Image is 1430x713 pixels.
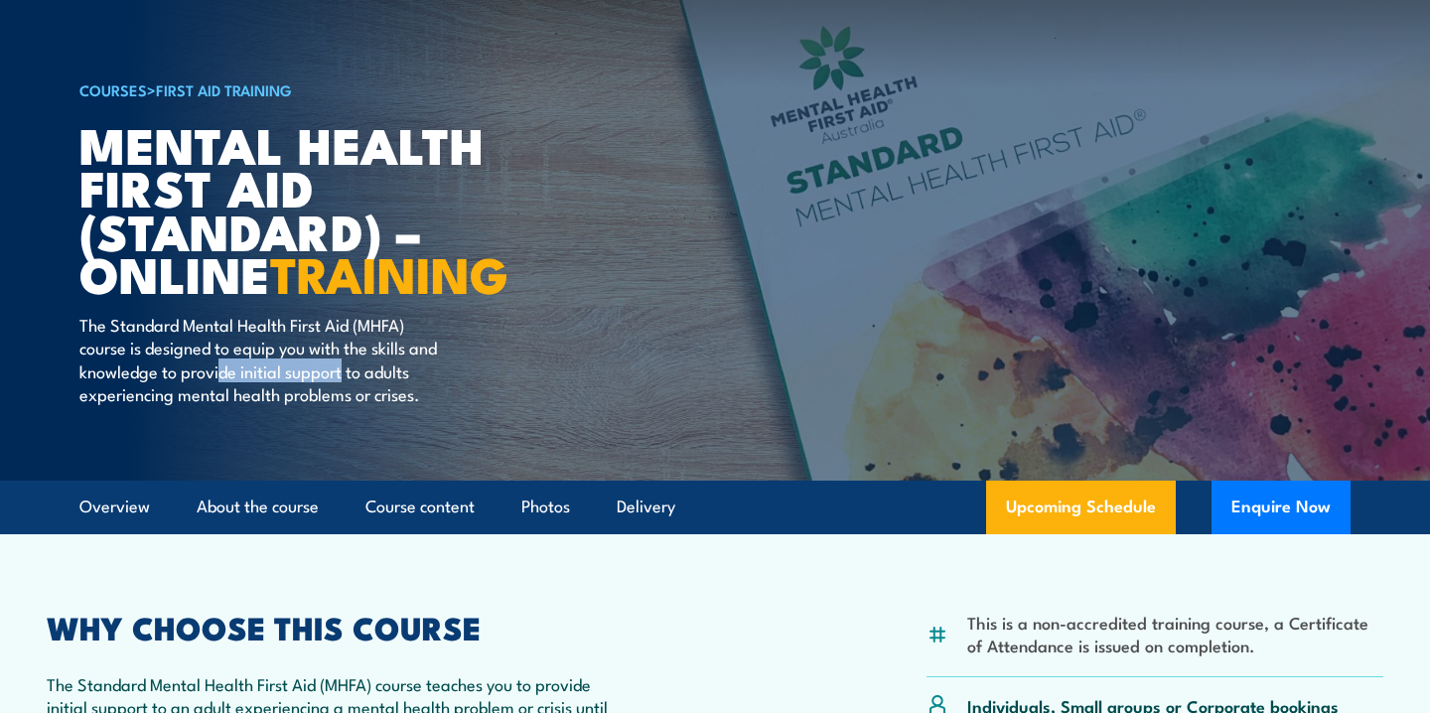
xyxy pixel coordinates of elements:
strong: TRAINING [270,234,508,311]
a: First Aid Training [156,78,292,100]
a: Course content [365,481,475,533]
a: Delivery [617,481,675,533]
a: Photos [521,481,570,533]
a: COURSES [79,78,147,100]
h2: WHY CHOOSE THIS COURSE [47,613,627,641]
p: The Standard Mental Health First Aid (MHFA) course is designed to equip you with the skills and k... [79,313,442,406]
h1: Mental Health First Aid (Standard) – Online [79,122,570,294]
h6: > [79,77,570,101]
a: Upcoming Schedule [986,481,1176,534]
a: Overview [79,481,150,533]
button: Enquire Now [1212,481,1351,534]
li: This is a non-accredited training course, a Certificate of Attendance is issued on completion. [967,611,1383,657]
a: About the course [197,481,319,533]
